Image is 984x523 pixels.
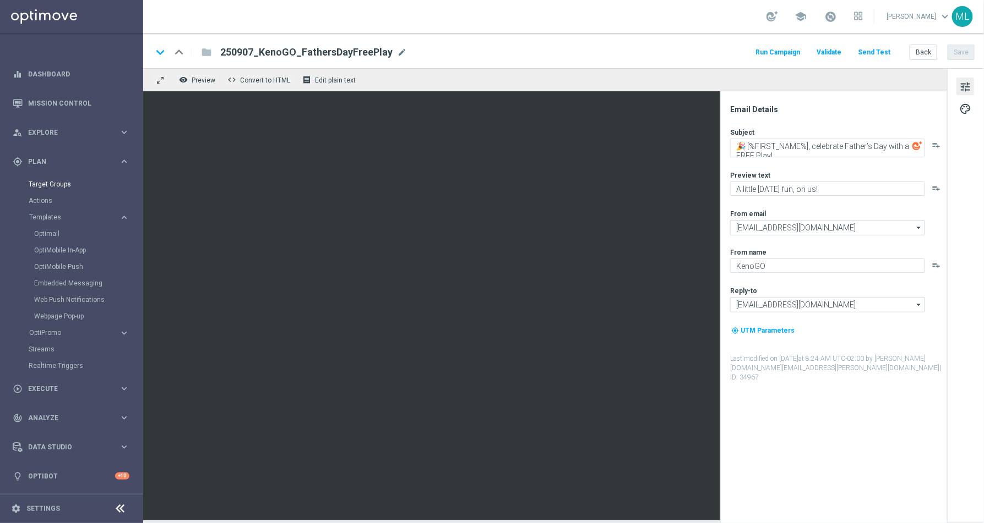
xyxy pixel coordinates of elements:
span: keyboard_arrow_down [939,10,951,23]
div: Streams [29,341,142,357]
span: Edit plain text [315,76,356,84]
button: track_changes Analyze keyboard_arrow_right [12,414,130,422]
button: gps_fixed Plan keyboard_arrow_right [12,157,130,166]
div: Target Groups [29,176,142,192]
a: Mission Control [28,89,129,118]
a: Dashboard [28,59,129,89]
label: Preview text [730,171,770,180]
a: [PERSON_NAME]keyboard_arrow_down [885,8,952,25]
span: tune [959,80,971,94]
a: Webpage Pop-up [34,312,115,321]
span: mode_edit [397,47,407,57]
div: OptiPromo [29,329,119,336]
i: keyboard_arrow_right [119,212,129,223]
button: play_circle_outline Execute keyboard_arrow_right [12,384,130,393]
button: my_location UTM Parameters [730,324,796,337]
label: Reply-to [730,287,757,295]
div: Templates [29,214,119,221]
button: Save [948,45,975,60]
span: Plan [28,158,119,165]
span: Validate [817,48,841,56]
i: arrow_drop_down [914,298,925,312]
button: equalizer Dashboard [12,70,130,79]
i: keyboard_arrow_right [119,156,129,167]
a: Embedded Messaging [34,279,115,288]
button: person_search Explore keyboard_arrow_right [12,128,130,137]
i: my_location [731,327,739,334]
button: Send Test [856,45,892,60]
i: keyboard_arrow_down [152,44,168,60]
span: Convert to HTML [240,76,290,84]
a: Optibot [28,461,115,491]
div: Webpage Pop-up [34,308,142,324]
div: Realtime Triggers [29,357,142,374]
i: keyboard_arrow_right [119,383,129,394]
span: palette [959,102,971,116]
div: Plan [13,157,119,167]
div: ML [952,6,973,27]
span: Data Studio [28,444,119,450]
button: playlist_add [932,141,940,150]
span: 250907_KenoGO_FathersDayFreePlay [220,46,393,59]
span: Analyze [28,415,119,421]
div: Data Studio [13,442,119,452]
i: settings [11,504,21,514]
input: Select [730,297,925,312]
button: Templates keyboard_arrow_right [29,213,130,222]
i: keyboard_arrow_right [119,127,129,137]
span: code [227,75,236,84]
i: track_changes [13,413,23,423]
div: Actions [29,192,142,209]
a: Realtime Triggers [29,361,115,370]
label: From email [730,210,766,218]
a: OptiMobile In-App [34,246,115,255]
a: Target Groups [29,180,115,189]
button: Validate [815,45,843,60]
button: playlist_add [932,261,940,269]
i: arrow_drop_down [914,221,925,235]
div: Execute [13,384,119,394]
a: Settings [26,505,60,512]
span: Templates [29,214,108,221]
span: OptiPromo [29,329,108,336]
button: Data Studio keyboard_arrow_right [12,443,130,452]
button: tune [956,78,974,95]
div: Explore [13,128,119,137]
i: keyboard_arrow_right [119,328,129,338]
button: palette [956,100,974,117]
div: Analyze [13,413,119,423]
i: remove_red_eye [179,75,188,84]
div: Optimail [34,225,142,242]
div: Templates [29,209,142,324]
i: keyboard_arrow_right [119,442,129,452]
button: receipt Edit plain text [300,73,361,87]
a: Web Push Notifications [34,295,115,304]
i: equalizer [13,69,23,79]
div: Dashboard [13,59,129,89]
i: playlist_add [932,184,940,192]
a: Actions [29,196,115,205]
label: From name [730,248,766,257]
img: optiGenie.svg [912,141,922,151]
span: school [795,10,807,23]
div: Email Details [730,104,946,114]
div: Mission Control [13,89,129,118]
i: gps_fixed [13,157,23,167]
span: Execute [28,386,119,392]
label: Subject [730,128,754,137]
button: lightbulb Optibot +10 [12,472,130,481]
span: Preview [192,76,215,84]
button: code Convert to HTML [225,73,295,87]
div: OptiPromo keyboard_arrow_right [29,328,130,337]
div: OptiPromo [29,324,142,341]
i: keyboard_arrow_right [119,412,129,423]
